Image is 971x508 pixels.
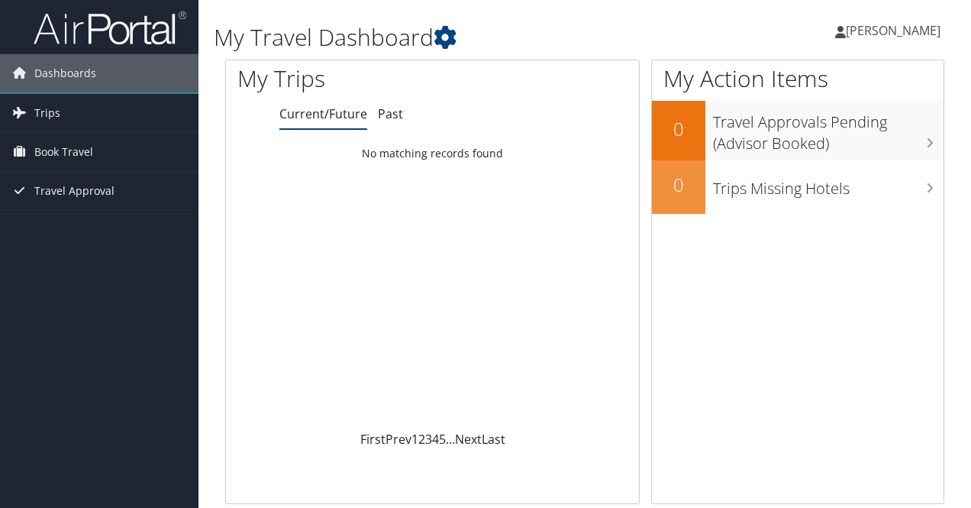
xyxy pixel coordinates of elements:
a: 3 [425,431,432,448]
span: … [446,431,455,448]
span: Travel Approval [34,172,115,210]
span: [PERSON_NAME] [846,22,940,39]
h1: My Travel Dashboard [214,21,708,53]
a: Next [455,431,482,448]
span: Book Travel [34,133,93,171]
h1: My Action Items [652,63,944,95]
span: Trips [34,94,60,132]
span: Dashboards [34,54,96,92]
a: Prev [385,431,411,448]
a: 1 [411,431,418,448]
a: Past [378,105,403,122]
a: Last [482,431,505,448]
h2: 0 [652,116,705,142]
h2: 0 [652,172,705,198]
h3: Travel Approvals Pending (Advisor Booked) [713,104,944,154]
a: 0Travel Approvals Pending (Advisor Booked) [652,101,944,160]
a: 4 [432,431,439,448]
a: 5 [439,431,446,448]
td: No matching records found [226,140,639,167]
a: [PERSON_NAME] [835,8,956,53]
a: 0Trips Missing Hotels [652,160,944,214]
h3: Trips Missing Hotels [713,170,944,199]
a: First [360,431,385,448]
h1: My Trips [237,63,456,95]
img: airportal-logo.png [34,10,186,46]
a: 2 [418,431,425,448]
a: Current/Future [279,105,367,122]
